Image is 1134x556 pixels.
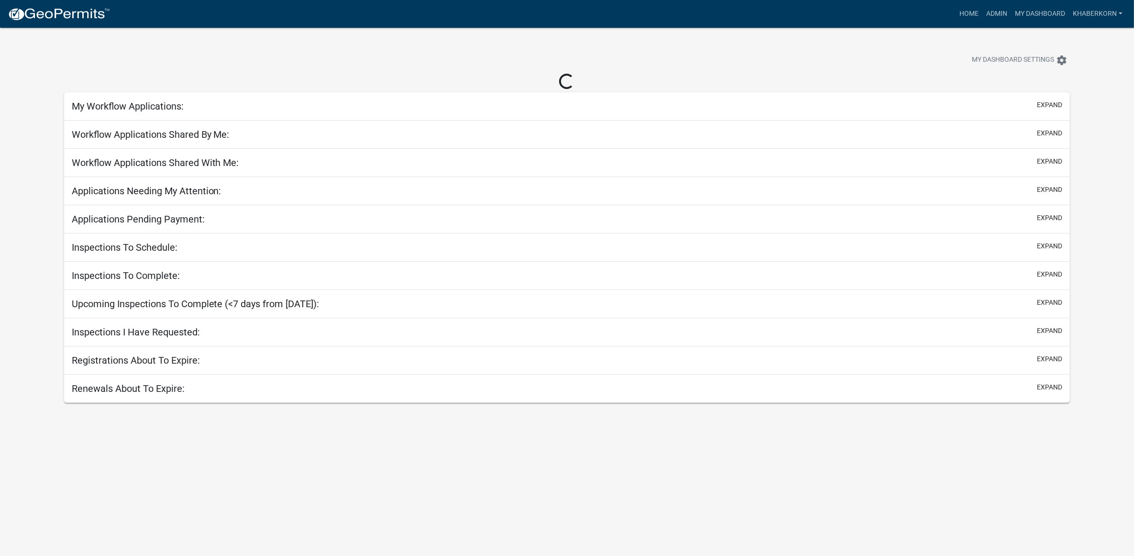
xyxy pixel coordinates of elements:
[964,51,1075,69] button: My Dashboard Settingssettings
[1037,298,1062,308] button: expand
[1037,326,1062,336] button: expand
[1037,213,1062,223] button: expand
[72,185,221,197] h5: Applications Needing My Attention:
[1037,185,1062,195] button: expand
[1037,128,1062,138] button: expand
[1037,269,1062,279] button: expand
[1037,354,1062,364] button: expand
[72,298,319,310] h5: Upcoming Inspections To Complete (<7 days from [DATE]):
[72,242,177,253] h5: Inspections To Schedule:
[1069,5,1126,23] a: khaberkorn
[72,100,184,112] h5: My Workflow Applications:
[956,5,982,23] a: Home
[1037,156,1062,167] button: expand
[72,383,185,394] h5: Renewals About To Expire:
[72,270,180,281] h5: Inspections To Complete:
[72,326,200,338] h5: Inspections I Have Requested:
[72,355,200,366] h5: Registrations About To Expire:
[982,5,1011,23] a: Admin
[1037,100,1062,110] button: expand
[1011,5,1069,23] a: My Dashboard
[1037,241,1062,251] button: expand
[72,157,239,168] h5: Workflow Applications Shared With Me:
[72,213,205,225] h5: Applications Pending Payment:
[972,55,1054,66] span: My Dashboard Settings
[72,129,230,140] h5: Workflow Applications Shared By Me:
[1037,382,1062,392] button: expand
[1056,55,1068,66] i: settings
